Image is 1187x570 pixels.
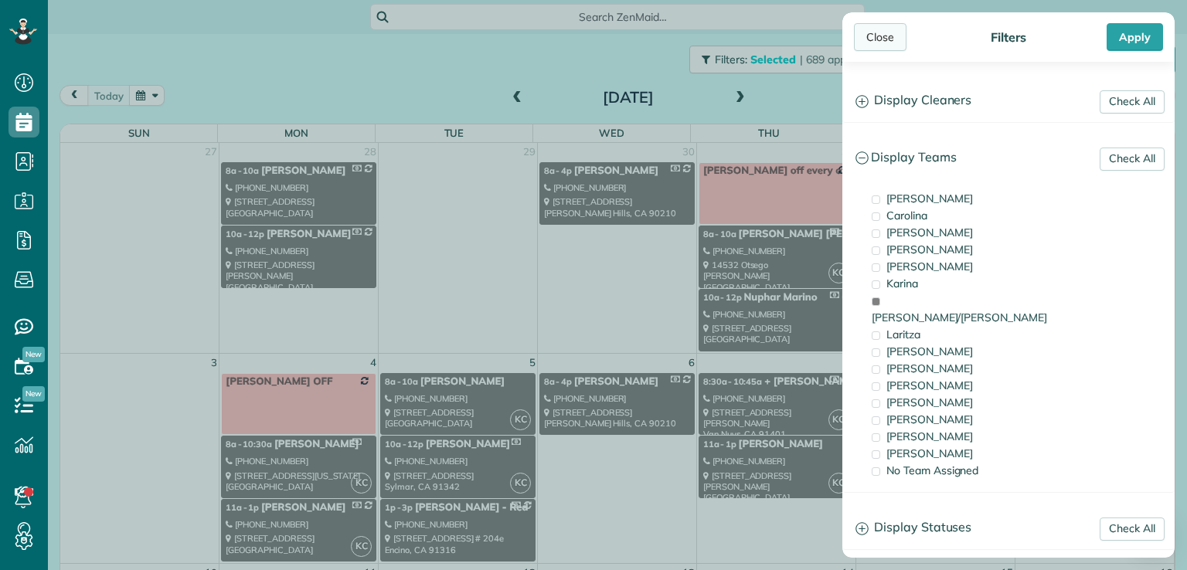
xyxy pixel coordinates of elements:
[1100,148,1165,171] a: Check All
[886,378,973,392] span: [PERSON_NAME]
[1100,517,1165,541] a: Check All
[886,327,920,341] span: Laritza
[886,277,918,290] span: Karina
[22,386,45,402] span: New
[986,29,1031,45] div: Filters
[886,260,973,273] span: [PERSON_NAME]
[886,209,927,222] span: Carolina
[886,226,973,239] span: [PERSON_NAME]
[22,347,45,362] span: New
[843,81,1174,120] a: Display Cleaners
[886,361,973,375] span: [PERSON_NAME]
[843,138,1174,178] a: Display Teams
[843,508,1174,548] a: Display Statuses
[1100,90,1165,114] a: Check All
[854,23,906,51] div: Close
[886,395,973,409] span: [PERSON_NAME]
[886,412,973,426] span: [PERSON_NAME]
[872,310,1047,324] span: [PERSON_NAME]/[PERSON_NAME]
[886,446,973,460] span: [PERSON_NAME]
[886,429,973,443] span: [PERSON_NAME]
[886,463,978,477] span: No Team Assigned
[886,192,973,205] span: [PERSON_NAME]
[886,344,973,358] span: [PERSON_NAME]
[886,243,973,256] span: [PERSON_NAME]
[1107,23,1163,51] div: Apply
